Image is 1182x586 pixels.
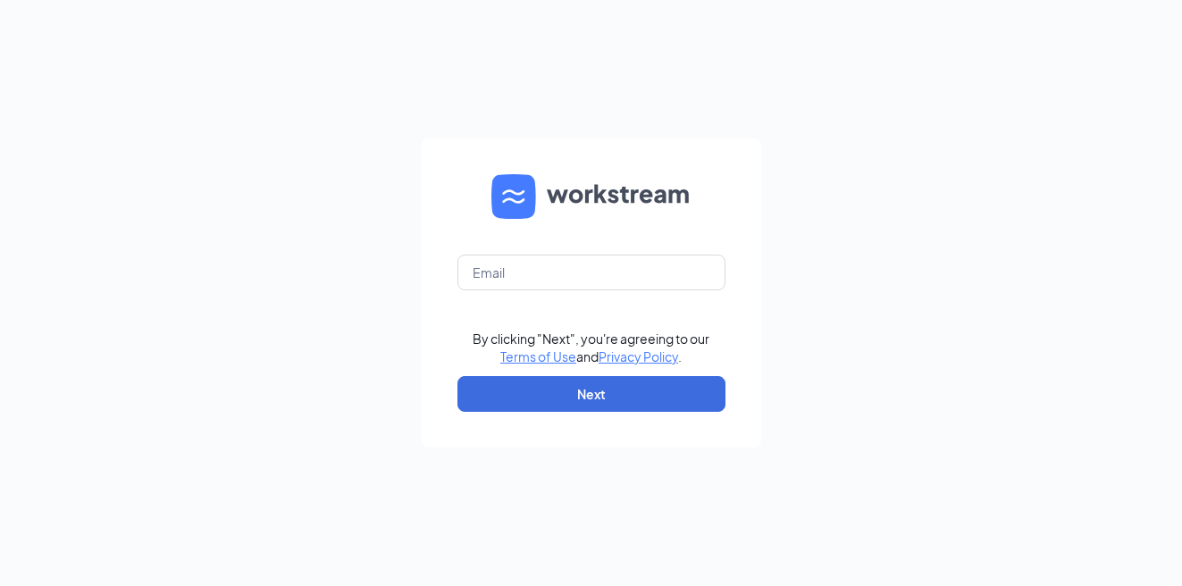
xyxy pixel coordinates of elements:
[473,330,709,365] div: By clicking "Next", you're agreeing to our and .
[491,174,692,219] img: WS logo and Workstream text
[500,348,576,364] a: Terms of Use
[599,348,678,364] a: Privacy Policy
[457,255,725,290] input: Email
[457,376,725,412] button: Next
